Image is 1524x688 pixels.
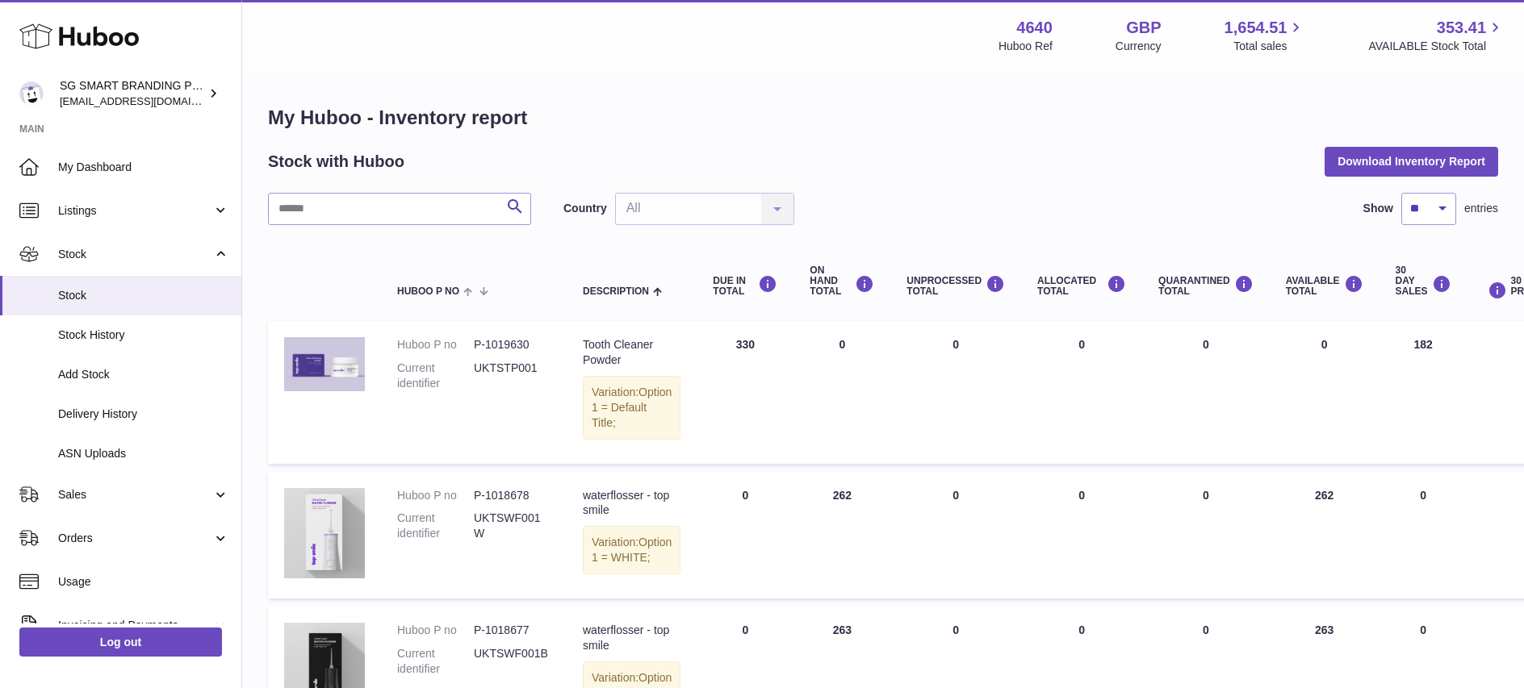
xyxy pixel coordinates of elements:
a: 353.41 AVAILABLE Stock Total [1368,17,1505,54]
div: QUARANTINED Total [1158,275,1254,297]
span: Add Stock [58,367,229,382]
span: Orders [58,531,212,546]
span: Total sales [1233,39,1305,54]
label: Country [563,201,607,216]
button: Download Inventory Report [1325,147,1498,176]
label: Show [1363,201,1393,216]
div: Huboo Ref [999,39,1053,54]
dt: Current identifier [397,646,474,677]
span: Huboo P no [397,286,459,297]
dd: UKTSTP001 [474,361,551,391]
td: 0 [1021,472,1142,599]
td: 0 [890,321,1021,463]
div: 30 DAY SALES [1396,265,1451,298]
dt: Current identifier [397,361,474,391]
td: 182 [1380,321,1467,463]
div: Variation: [583,376,680,440]
span: ASN Uploads [58,446,229,461]
div: DUE IN TOTAL [713,275,777,297]
span: 1,654.51 [1225,17,1287,39]
span: Listings [58,203,212,219]
dd: P-1018678 [474,488,551,503]
span: entries [1464,201,1498,216]
dt: Huboo P no [397,623,474,638]
span: Description [583,286,649,297]
img: product image [284,488,365,578]
span: 353.41 [1437,17,1486,39]
span: Stock History [58,327,229,343]
div: UNPROCESSED Total [906,275,1005,297]
td: 262 [793,472,890,599]
span: [EMAIL_ADDRESS][DOMAIN_NAME] [60,94,237,107]
td: 0 [1021,321,1142,463]
dd: P-1019630 [474,337,551,352]
td: 0 [1270,321,1380,463]
td: 0 [697,472,793,599]
td: 262 [1270,472,1380,599]
span: AVAILABLE Stock Total [1368,39,1505,54]
span: My Dashboard [58,160,229,175]
div: ALLOCATED Total [1037,275,1126,297]
dd: UKTSWF001B [474,646,551,677]
dd: P-1018677 [474,623,551,638]
td: 0 [793,321,890,463]
div: Variation: [583,526,680,574]
div: Tooth Cleaner Powder [583,337,680,368]
span: 0 [1203,489,1209,502]
strong: GBP [1126,17,1161,39]
div: Currency [1116,39,1162,54]
a: Log out [19,628,222,657]
span: 0 [1203,338,1209,351]
h2: Stock with Huboo [268,151,404,173]
span: Delivery History [58,407,229,422]
dd: UKTSWF001W [474,511,551,541]
div: waterflosser - top smile [583,623,680,653]
div: ON HAND Total [810,265,874,298]
img: product image [284,337,365,391]
a: 1,654.51 Total sales [1225,17,1306,54]
span: Stock [58,247,212,262]
div: SG SMART BRANDING PTE. LTD. [60,78,205,109]
span: Invoicing and Payments [58,618,212,633]
div: AVAILABLE Total [1286,275,1363,297]
td: 330 [697,321,793,463]
span: Option 1 = Default Title; [592,386,672,429]
dt: Current identifier [397,511,474,541]
span: 0 [1203,623,1209,636]
div: waterflosser - top smile [583,488,680,519]
h1: My Huboo - Inventory report [268,105,1498,131]
td: 0 [1380,472,1467,599]
dt: Huboo P no [397,488,474,503]
span: Usage [58,574,229,590]
td: 0 [890,472,1021,599]
dt: Huboo P no [397,337,474,352]
strong: 4640 [1016,17,1053,39]
span: Stock [58,288,229,303]
img: uktopsmileshipping@gmail.com [19,81,44,106]
span: Sales [58,487,212,502]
